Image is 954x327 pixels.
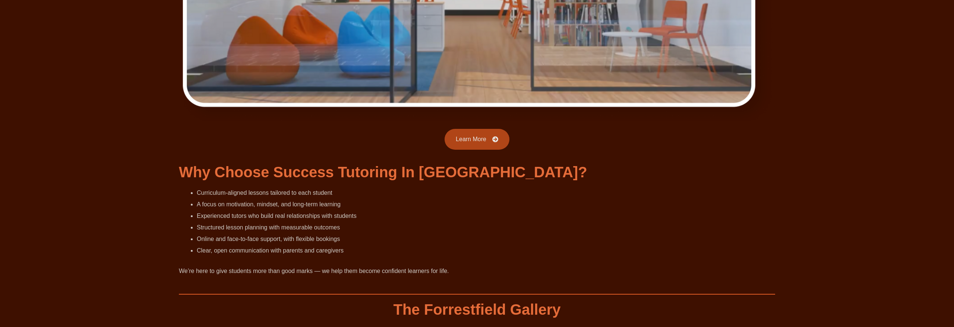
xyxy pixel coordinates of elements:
span: Structured lesson planning with measurable outcomes [197,224,340,231]
h2: The Forrestfield Gallery [393,302,560,317]
h2: Why Choose Success Tutoring in [GEOGRAPHIC_DATA]? [179,165,587,180]
span: Curriculum-aligned lessons tailored to each student [197,190,332,196]
span: Online and face-to-face support, with flexible bookings [197,236,340,242]
span: Clear, open communication with parents and caregivers [197,247,344,254]
a: Learn More [445,129,509,150]
span: We’re here to give students more than good marks — we help them become confident learners for life. [179,268,449,274]
span: A focus on motivation, mindset, and long-term learning [197,201,341,207]
span: Experienced tutors who build real relationships with students [197,213,357,219]
span: Learn More [456,136,486,142]
iframe: Chat Widget [830,243,954,327]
